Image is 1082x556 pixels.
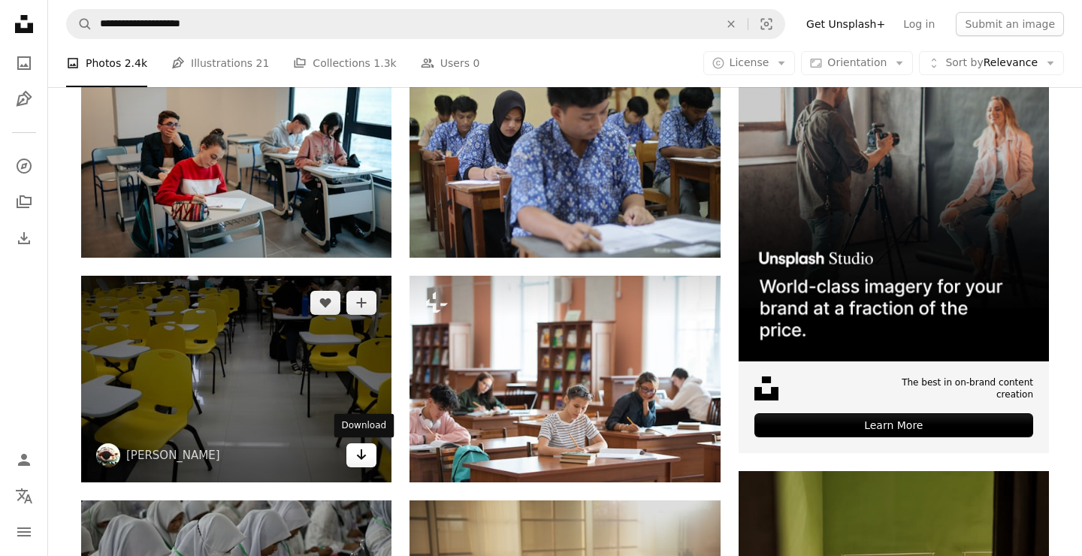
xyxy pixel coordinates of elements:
span: Orientation [827,56,887,68]
button: License [703,51,796,75]
img: file-1631678316303-ed18b8b5cb9cimage [754,376,778,400]
img: Students are taking a test in a classroom. [410,50,720,257]
span: 1.3k [373,55,396,71]
a: The best in on-brand content creationLearn More [739,50,1049,453]
a: a group of people sitting at desks in a classroom [81,147,391,160]
a: Collections 1.3k [293,39,396,87]
button: Sort byRelevance [919,51,1064,75]
a: Download [346,443,376,467]
span: Sort by [945,56,983,68]
a: Explore [9,151,39,181]
a: Log in / Sign up [9,445,39,475]
a: Collections [9,187,39,217]
img: Go to MChe Lee's profile [96,443,120,467]
form: Find visuals sitewide [66,9,785,39]
button: Clear [715,10,748,38]
button: Language [9,481,39,511]
a: Students are taking a test in a classroom. [410,147,720,160]
span: 21 [256,55,270,71]
a: Log in [894,12,944,36]
button: Orientation [801,51,913,75]
button: Like [310,291,340,315]
a: Photos [9,48,39,78]
a: Illustrations [9,84,39,114]
img: a group of people sitting at desks in a classroom [81,50,391,257]
a: people sitting on yellow chairs [81,372,391,385]
img: Several college students making notes while sitting by desks and preparing for seminar or home as... [410,276,720,482]
span: 0 [473,55,479,71]
a: Several college students making notes while sitting by desks and preparing for seminar or home as... [410,372,720,385]
img: file-1715651741414-859baba4300dimage [739,50,1049,361]
button: Submit an image [956,12,1064,36]
span: The best in on-brand content creation [863,376,1033,402]
a: Home — Unsplash [9,9,39,42]
div: Learn More [754,413,1033,437]
span: License [730,56,769,68]
a: Download History [9,223,39,253]
a: Illustrations 21 [171,39,269,87]
button: Search Unsplash [67,10,92,38]
a: Get Unsplash+ [797,12,894,36]
button: Visual search [748,10,784,38]
a: Users 0 [421,39,480,87]
div: Download [334,414,394,438]
button: Menu [9,517,39,547]
span: Relevance [945,56,1038,71]
a: [PERSON_NAME] [126,448,220,463]
img: people sitting on yellow chairs [81,276,391,482]
button: Add to Collection [346,291,376,315]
